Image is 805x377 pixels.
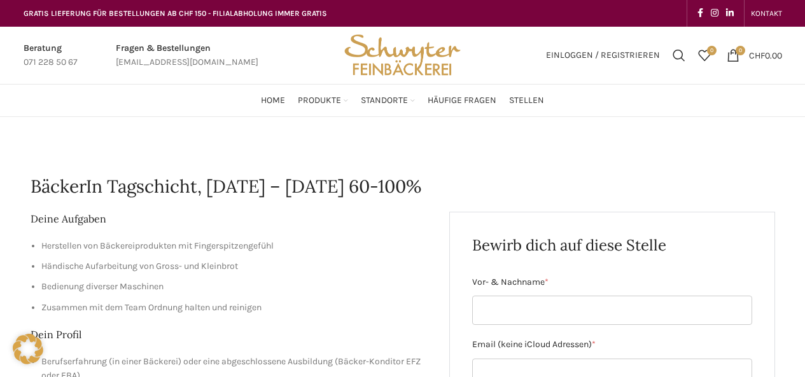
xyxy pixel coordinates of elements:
[41,259,431,273] li: Händische Aufarbeitung von Gross- und Kleinbrot
[472,235,752,256] h2: Bewirb dich auf diese Stelle
[428,88,496,113] a: Häufige Fragen
[24,9,327,18] span: GRATIS LIEFERUNG FÜR BESTELLUNGEN AB CHF 150 - FILIALABHOLUNG IMMER GRATIS
[31,212,431,226] h2: Deine Aufgaben
[749,50,782,60] bdi: 0.00
[546,51,660,60] span: Einloggen / Registrieren
[751,9,782,18] span: KONTAKT
[31,327,431,341] h2: Dein Profil
[666,43,692,68] a: Suchen
[509,95,544,107] span: Stellen
[41,280,431,294] li: Bedienung diverser Maschinen
[261,88,285,113] a: Home
[428,95,496,107] span: Häufige Fragen
[340,49,465,60] a: Site logo
[722,4,738,22] a: Linkedin social link
[472,275,752,289] label: Vor- & Nachname
[361,95,408,107] span: Standorte
[707,46,717,55] span: 0
[472,338,752,352] label: Email (keine iCloud Adressen)
[736,46,745,55] span: 0
[41,301,431,315] li: Zusammen mit dem Team Ordnung halten und reinigen
[298,88,348,113] a: Produkte
[540,43,666,68] a: Einloggen / Registrieren
[24,41,78,70] a: Infobox link
[720,43,788,68] a: 0 CHF0.00
[694,4,707,22] a: Facebook social link
[692,43,717,68] div: Meine Wunschliste
[692,43,717,68] a: 0
[17,88,788,113] div: Main navigation
[31,174,775,199] h1: BäckerIn Tagschicht, [DATE] – [DATE] 60-100%
[745,1,788,26] div: Secondary navigation
[749,50,765,60] span: CHF
[707,4,722,22] a: Instagram social link
[361,88,415,113] a: Standorte
[116,41,258,70] a: Infobox link
[298,95,341,107] span: Produkte
[509,88,544,113] a: Stellen
[751,1,782,26] a: KONTAKT
[261,95,285,107] span: Home
[41,239,431,253] li: Herstellen von Bäckereiprodukten mit Fingerspitzengefühl
[340,27,465,84] img: Bäckerei Schwyter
